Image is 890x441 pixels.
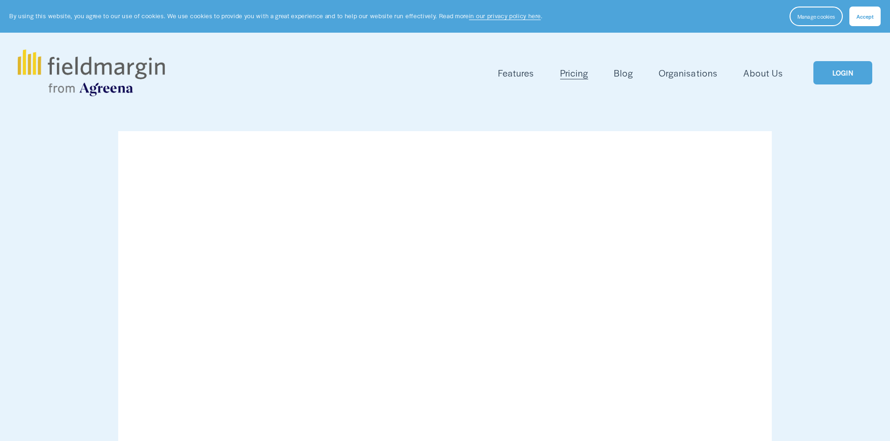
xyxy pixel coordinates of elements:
a: Blog [614,65,633,81]
a: Pricing [560,65,588,81]
span: Manage cookies [797,13,835,20]
button: Accept [849,7,881,26]
a: folder dropdown [498,65,534,81]
button: Manage cookies [790,7,843,26]
a: About Us [743,65,783,81]
span: Accept [856,13,874,20]
a: in our privacy policy here [469,12,541,20]
span: Features [498,66,534,80]
img: fieldmargin.com [18,49,164,96]
p: By using this website, you agree to our use of cookies. We use cookies to provide you with a grea... [9,12,542,21]
a: LOGIN [813,61,872,85]
a: Organisations [659,65,717,81]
